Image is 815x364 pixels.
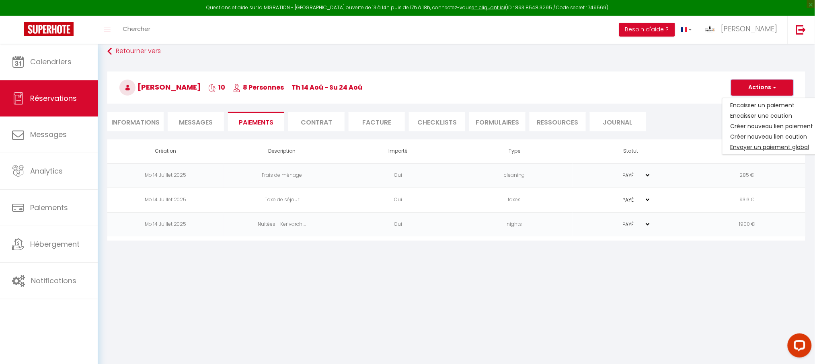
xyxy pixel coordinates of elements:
[340,139,456,163] th: Importé
[179,118,213,127] span: Messages
[24,22,74,36] img: Super Booking
[224,188,340,212] td: Taxe de séjour
[228,112,284,131] li: Paiements
[456,139,573,163] th: Type
[340,188,456,212] td: Oui
[292,83,362,92] span: Th 14 Aoû - Su 24 Aoû
[456,163,573,188] td: cleaning
[30,239,80,249] span: Hébergement
[349,112,405,131] li: Facture
[689,212,805,237] td: 1900 €
[31,276,76,286] span: Notifications
[224,163,340,188] td: Frais de ménage
[30,57,72,67] span: Calendriers
[590,112,646,131] li: Journal
[721,24,778,34] span: [PERSON_NAME]
[208,83,225,92] span: 10
[796,25,806,35] img: logout
[573,139,689,163] th: Statut
[340,212,456,237] td: Oui
[456,188,573,212] td: taxes
[689,188,805,212] td: 93.6 €
[30,202,68,213] span: Paiements
[30,129,67,139] span: Messages
[117,16,156,44] a: Chercher
[107,139,224,163] th: Création
[619,23,675,37] button: Besoin d'aide ?
[224,212,340,237] td: Nuitées - Kerivarch ...
[233,83,284,92] span: 8 Personnes
[107,112,164,131] li: Informations
[469,112,526,131] li: FORMULAIRES
[288,112,345,131] li: Contrat
[340,163,456,188] td: Oui
[472,4,505,11] a: en cliquant ici
[781,330,815,364] iframe: LiveChat chat widget
[30,166,63,176] span: Analytics
[30,93,77,103] span: Réservations
[107,44,805,59] a: Retourner vers
[456,212,573,237] td: nights
[224,139,340,163] th: Description
[704,23,716,35] img: ...
[409,112,465,131] li: CHECKLISTS
[107,188,224,212] td: Mo 14 Juillet 2025
[530,112,586,131] li: Ressources
[119,82,201,92] span: [PERSON_NAME]
[107,163,224,188] td: Mo 14 Juillet 2025
[698,16,788,44] a: ... [PERSON_NAME]
[689,139,805,163] th: Total
[123,25,150,33] span: Chercher
[689,163,805,188] td: 285 €
[731,80,793,96] button: Actions
[107,212,224,237] td: Mo 14 Juillet 2025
